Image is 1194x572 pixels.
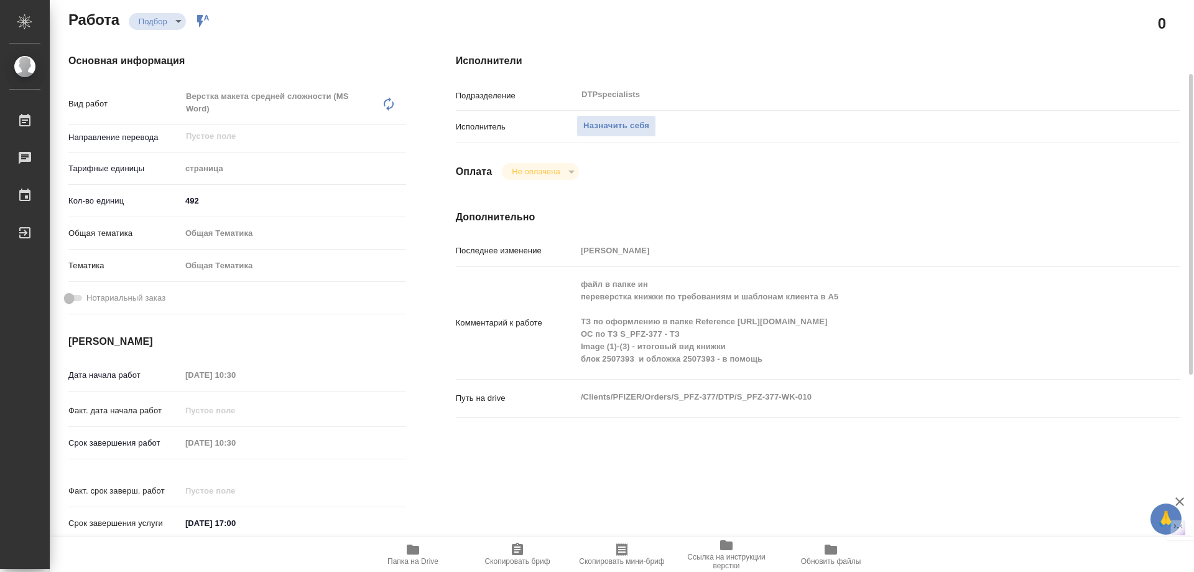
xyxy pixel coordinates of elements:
[68,369,181,382] p: Дата начала работ
[674,537,779,572] button: Ссылка на инструкции верстки
[181,366,290,384] input: Пустое поле
[68,227,181,240] p: Общая тематика
[1155,506,1177,532] span: 🙏
[68,517,181,530] p: Срок завершения услуги
[456,90,576,102] p: Подразделение
[68,485,181,497] p: Факт. срок заверш. работ
[682,553,771,570] span: Ссылка на инструкции верстки
[576,274,1120,370] textarea: файл в папке ин переверстка книжки по требованиям и шаблонам клиента в А5 ТЗ по оформлению в папк...
[456,164,493,179] h4: Оплата
[68,7,119,30] h2: Работа
[68,162,181,175] p: Тарифные единицы
[181,434,290,452] input: Пустое поле
[181,482,290,500] input: Пустое поле
[579,557,664,566] span: Скопировать мини-бриф
[576,387,1120,408] textarea: /Clients/PFIZER/Orders/S_PFZ-377/DTP/S_PFZ-377-WK-010
[181,255,406,276] div: Общая Тематика
[181,192,406,210] input: ✎ Введи что-нибудь
[68,98,181,110] p: Вид работ
[68,437,181,449] p: Срок завершения работ
[456,317,576,329] p: Комментарий к работе
[779,537,883,572] button: Обновить файлы
[576,115,656,137] button: Назначить себя
[185,129,377,144] input: Пустое поле
[502,163,578,180] div: Подбор
[387,557,438,566] span: Папка на Drive
[456,54,1180,68] h4: Исполнители
[135,16,171,27] button: Подбор
[570,537,674,572] button: Скопировать мини-бриф
[465,537,570,572] button: Скопировать бриф
[181,223,406,244] div: Общая Тематика
[508,166,563,177] button: Не оплачена
[801,557,861,566] span: Обновить файлы
[1150,504,1182,535] button: 🙏
[484,557,550,566] span: Скопировать бриф
[181,514,290,532] input: ✎ Введи что-нибудь
[68,405,181,417] p: Факт. дата начала работ
[181,158,406,179] div: страница
[576,241,1120,260] input: Пустое поле
[456,210,1180,225] h4: Дополнительно
[361,537,465,572] button: Папка на Drive
[68,131,181,144] p: Направление перевода
[68,260,181,272] p: Тематика
[1158,12,1166,34] h2: 0
[68,195,181,207] p: Кол-во единиц
[456,245,576,257] p: Последнее изменение
[456,121,576,133] p: Исполнитель
[181,401,290,420] input: Пустое поле
[583,119,649,133] span: Назначить себя
[129,13,186,30] div: Подбор
[456,392,576,405] p: Путь на drive
[68,334,406,349] h4: [PERSON_NAME]
[86,292,165,304] span: Нотариальный заказ
[68,54,406,68] h4: Основная информация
